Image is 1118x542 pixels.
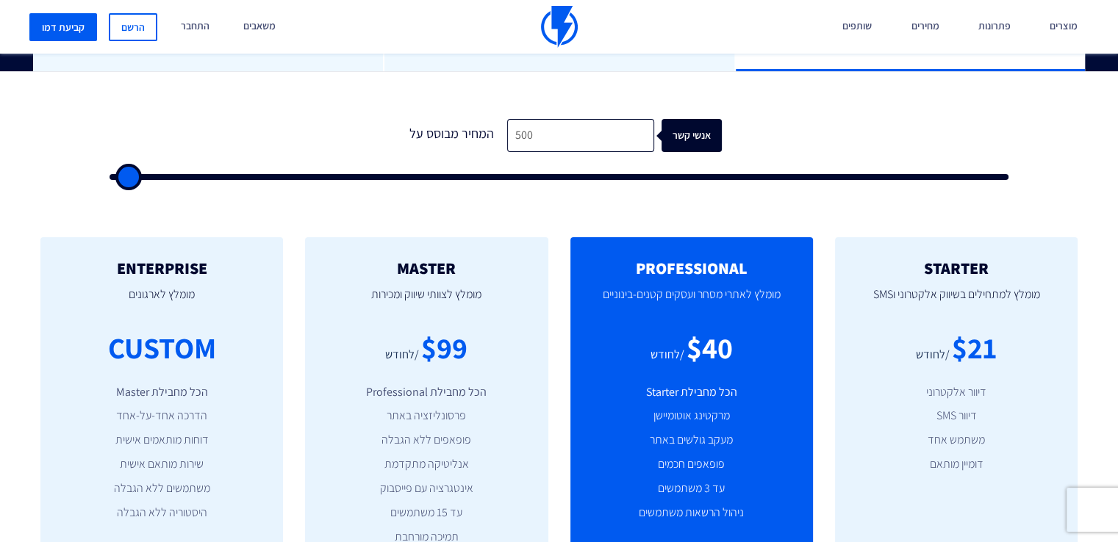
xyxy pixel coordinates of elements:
li: פופאפים חכמים [592,456,791,473]
li: דיוור SMS [857,408,1056,424]
li: הכל מחבילת Master [62,384,261,401]
li: היסטוריה ללא הגבלה [62,505,261,521]
li: מרקטינג אוטומיישן [592,408,791,424]
p: מומלץ למתחילים בשיווק אלקטרוני וSMS [857,277,1056,327]
p: מומלץ לצוותי שיווק ומכירות [327,277,526,327]
li: עד 3 משתמשים [592,480,791,497]
div: $21 [952,327,997,369]
div: $40 [687,327,733,369]
li: הדרכה אחד-על-אחד [62,408,261,424]
p: מומלץ לאתרי מסחר ועסקים קטנים-בינוניים [592,277,791,327]
li: משתמשים ללא הגבלה [62,480,261,497]
div: $99 [421,327,467,369]
li: דומיין מותאם [857,456,1056,473]
div: /לחודש [916,347,950,364]
li: דיוור אלקטרוני [857,384,1056,401]
div: CUSTOM [108,327,216,369]
li: ניהול הרשאות משתמשים [592,505,791,521]
a: קביעת דמו [29,13,97,41]
li: עד 15 משתמשים [327,505,526,521]
li: דוחות מותאמים אישית [62,432,261,449]
div: /לחודש [651,347,684,364]
li: אנליטיקה מתקדמת [327,456,526,473]
p: מומלץ לארגונים [62,277,261,327]
h2: STARTER [857,259,1056,277]
div: /לחודש [385,347,419,364]
li: הכל מחבילת Starter [592,384,791,401]
li: פרסונליזציה באתר [327,408,526,424]
h2: MASTER [327,259,526,277]
li: שירות מותאם אישית [62,456,261,473]
h2: ENTERPRISE [62,259,261,277]
li: אינטגרציה עם פייסבוק [327,480,526,497]
div: המחיר מבוסס על [397,119,507,152]
li: משתמש אחד [857,432,1056,449]
li: פופאפים ללא הגבלה [327,432,526,449]
li: מעקב גולשים באתר [592,432,791,449]
li: הכל מחבילת Professional [327,384,526,401]
div: אנשי קשר [669,119,729,152]
h2: PROFESSIONAL [592,259,791,277]
a: הרשם [109,13,157,41]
